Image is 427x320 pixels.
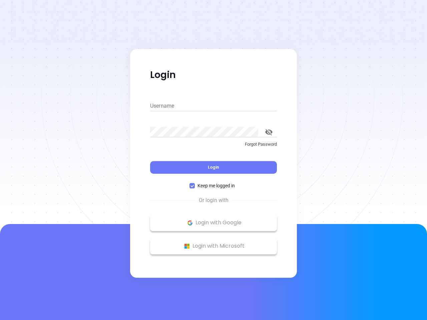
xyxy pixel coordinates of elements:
button: Login [150,161,277,174]
span: Keep me logged in [195,182,238,189]
button: Microsoft Logo Login with Microsoft [150,238,277,254]
span: Login [208,164,219,170]
a: Forgot Password [150,141,277,153]
p: Login with Microsoft [153,241,274,251]
span: Or login with [195,196,232,204]
p: Login [150,69,277,81]
button: toggle password visibility [261,124,277,140]
p: Login with Google [153,218,274,228]
p: Forgot Password [150,141,277,148]
button: Google Logo Login with Google [150,214,277,231]
img: Microsoft Logo [183,242,191,250]
img: Google Logo [186,219,194,227]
